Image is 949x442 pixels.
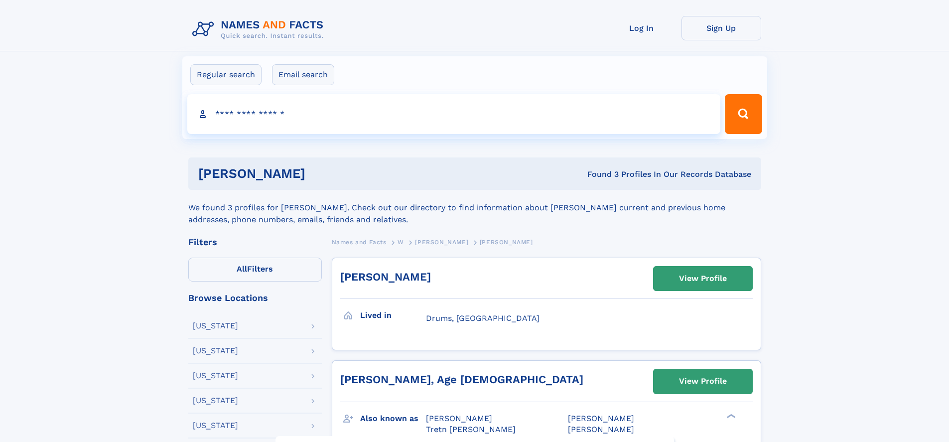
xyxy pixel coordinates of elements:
[193,322,238,330] div: [US_STATE]
[188,190,761,226] div: We found 3 profiles for [PERSON_NAME]. Check out our directory to find information about [PERSON_...
[272,64,334,85] label: Email search
[724,413,736,419] div: ❯
[602,16,681,40] a: Log In
[446,169,751,180] div: Found 3 Profiles In Our Records Database
[426,414,492,423] span: [PERSON_NAME]
[654,369,752,393] a: View Profile
[332,236,387,248] a: Names and Facts
[426,425,516,434] span: Tretn [PERSON_NAME]
[360,307,426,324] h3: Lived in
[198,167,446,180] h1: [PERSON_NAME]
[398,239,404,246] span: W
[193,422,238,430] div: [US_STATE]
[568,425,634,434] span: [PERSON_NAME]
[568,414,634,423] span: [PERSON_NAME]
[188,258,322,282] label: Filters
[679,267,727,290] div: View Profile
[188,294,322,302] div: Browse Locations
[190,64,262,85] label: Regular search
[193,397,238,405] div: [US_STATE]
[415,239,468,246] span: [PERSON_NAME]
[237,264,247,274] span: All
[340,373,583,386] a: [PERSON_NAME], Age [DEMOGRAPHIC_DATA]
[681,16,761,40] a: Sign Up
[654,267,752,291] a: View Profile
[340,271,431,283] a: [PERSON_NAME]
[480,239,533,246] span: [PERSON_NAME]
[193,372,238,380] div: [US_STATE]
[426,313,540,323] span: Drums, [GEOGRAPHIC_DATA]
[398,236,404,248] a: W
[360,410,426,427] h3: Also known as
[725,94,762,134] button: Search Button
[188,16,332,43] img: Logo Names and Facts
[188,238,322,247] div: Filters
[679,370,727,393] div: View Profile
[193,347,238,355] div: [US_STATE]
[187,94,721,134] input: search input
[415,236,468,248] a: [PERSON_NAME]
